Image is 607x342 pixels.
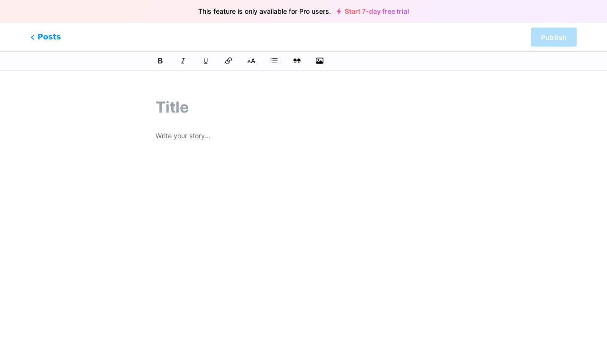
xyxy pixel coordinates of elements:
[337,8,409,15] a: Start 7-day free trial
[531,28,577,47] button: Publish
[541,33,567,41] span: Publish
[30,31,61,43] span: Posts
[156,96,451,119] input: Title
[198,5,331,18] span: This feature is only available for Pro users.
